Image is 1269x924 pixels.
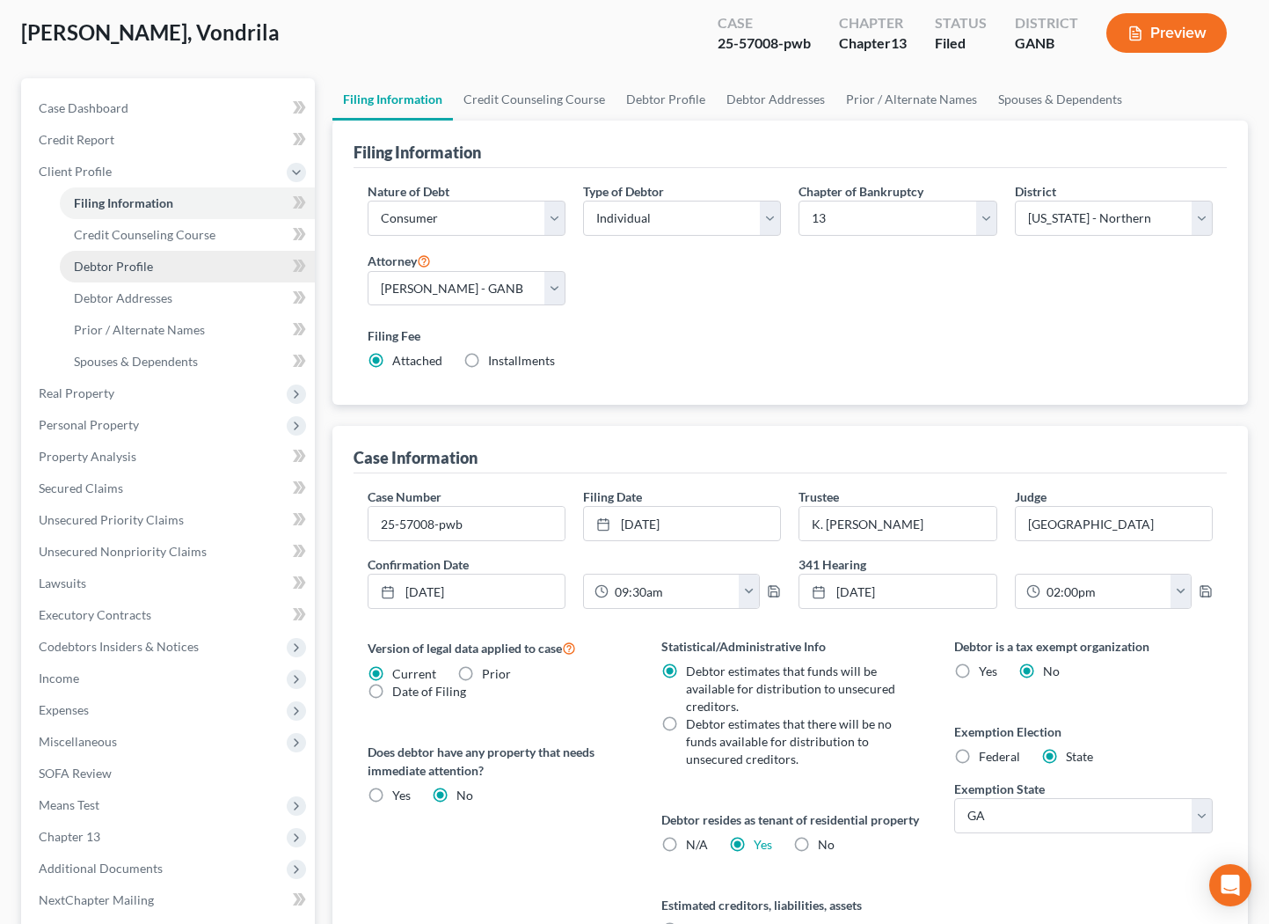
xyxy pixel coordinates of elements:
span: SOFA Review [39,766,112,781]
span: Spouses & Dependents [74,354,198,369]
input: -- [1016,507,1212,540]
label: Estimated creditors, liabilities, assets [661,896,920,914]
label: 341 Hearing [790,555,1222,574]
span: NextChapter Mailing [39,892,154,907]
label: Debtor resides as tenant of residential property [661,810,920,829]
span: Installments [488,353,555,368]
a: Prior / Alternate Names [835,78,988,121]
span: Miscellaneous [39,734,117,749]
label: Exemption Election [954,722,1213,741]
a: Spouses & Dependents [988,78,1133,121]
div: GANB [1015,33,1078,54]
label: Attorney [368,250,431,271]
span: Date of Filing [392,684,466,699]
label: Version of legal data applied to case [368,637,626,658]
span: Lawsuits [39,576,86,590]
label: Exemption State [954,780,1045,798]
span: Filing Information [74,195,173,210]
span: Credit Report [39,132,114,147]
div: Open Intercom Messenger [1209,864,1251,906]
input: -- [799,507,996,540]
span: Credit Counseling Course [74,227,215,242]
span: Case Dashboard [39,100,128,115]
span: Means Test [39,797,99,812]
a: Lawsuits [25,568,315,599]
a: SOFA Review [25,758,315,789]
a: Credit Report [25,124,315,156]
span: Income [39,671,79,686]
span: No [1043,664,1060,678]
span: Debtor Profile [74,259,153,274]
label: Chapter of Bankruptcy [799,182,923,201]
span: Expenses [39,702,89,717]
span: Yes [392,788,411,803]
a: Yes [754,837,772,852]
label: Case Number [368,488,441,506]
span: Codebtors Insiders & Notices [39,639,199,654]
div: Filing Information [354,142,481,163]
input: Enter case number... [368,507,565,540]
a: NextChapter Mailing [25,884,315,916]
span: [PERSON_NAME], Vondrila [21,19,280,45]
span: No [818,837,835,852]
div: Chapter [839,13,907,33]
a: Case Dashboard [25,92,315,124]
label: Filing Fee [368,326,1213,345]
a: Unsecured Priority Claims [25,504,315,536]
label: District [1015,182,1056,201]
label: Statistical/Administrative Info [661,637,920,656]
span: Unsecured Priority Claims [39,512,184,527]
div: 25-57008-pwb [718,33,811,54]
div: Chapter [839,33,907,54]
span: Federal [979,749,1020,764]
span: Client Profile [39,164,112,179]
a: [DATE] [584,507,780,540]
div: Status [935,13,987,33]
span: Secured Claims [39,480,123,495]
span: 13 [891,34,907,51]
span: Real Property [39,385,114,400]
input: -- : -- [1040,575,1171,608]
label: Filing Date [583,488,642,506]
a: [DATE] [799,575,996,608]
span: State [1066,749,1093,764]
label: Type of Debtor [583,182,664,201]
span: Prior / Alternate Names [74,322,205,337]
label: Does debtor have any property that needs immediate attention? [368,743,626,780]
a: Secured Claims [25,473,315,504]
label: Nature of Debt [368,182,449,201]
a: Debtor Addresses [716,78,835,121]
span: Additional Documents [39,861,163,876]
label: Judge [1015,488,1047,506]
span: Debtor estimates that there will be no funds available for distribution to unsecured creditors. [686,716,892,766]
a: Filing Information [332,78,453,121]
a: Prior / Alternate Names [60,314,315,346]
a: Debtor Profile [60,251,315,282]
button: Preview [1106,13,1227,53]
span: Current [392,666,436,681]
div: Case [718,13,811,33]
span: Debtor Addresses [74,290,172,305]
label: Confirmation Date [359,555,791,574]
label: Trustee [799,488,839,506]
span: Attached [392,353,442,368]
a: Unsecured Nonpriority Claims [25,536,315,568]
span: Prior [482,666,511,681]
a: Executory Contracts [25,599,315,631]
a: Credit Counseling Course [453,78,616,121]
span: Executory Contracts [39,607,151,622]
a: Debtor Addresses [60,282,315,314]
span: N/A [686,837,708,852]
span: Debtor estimates that funds will be available for distribution to unsecured creditors. [686,664,895,714]
label: Debtor is a tax exempt organization [954,637,1213,656]
span: Property Analysis [39,449,136,464]
span: Personal Property [39,417,139,432]
div: District [1015,13,1078,33]
a: Spouses & Dependents [60,346,315,378]
input: -- : -- [609,575,740,608]
span: Chapter 13 [39,829,100,844]
span: Yes [979,664,997,678]
div: Filed [935,33,987,54]
div: Case Information [354,447,478,468]
a: Property Analysis [25,441,315,473]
